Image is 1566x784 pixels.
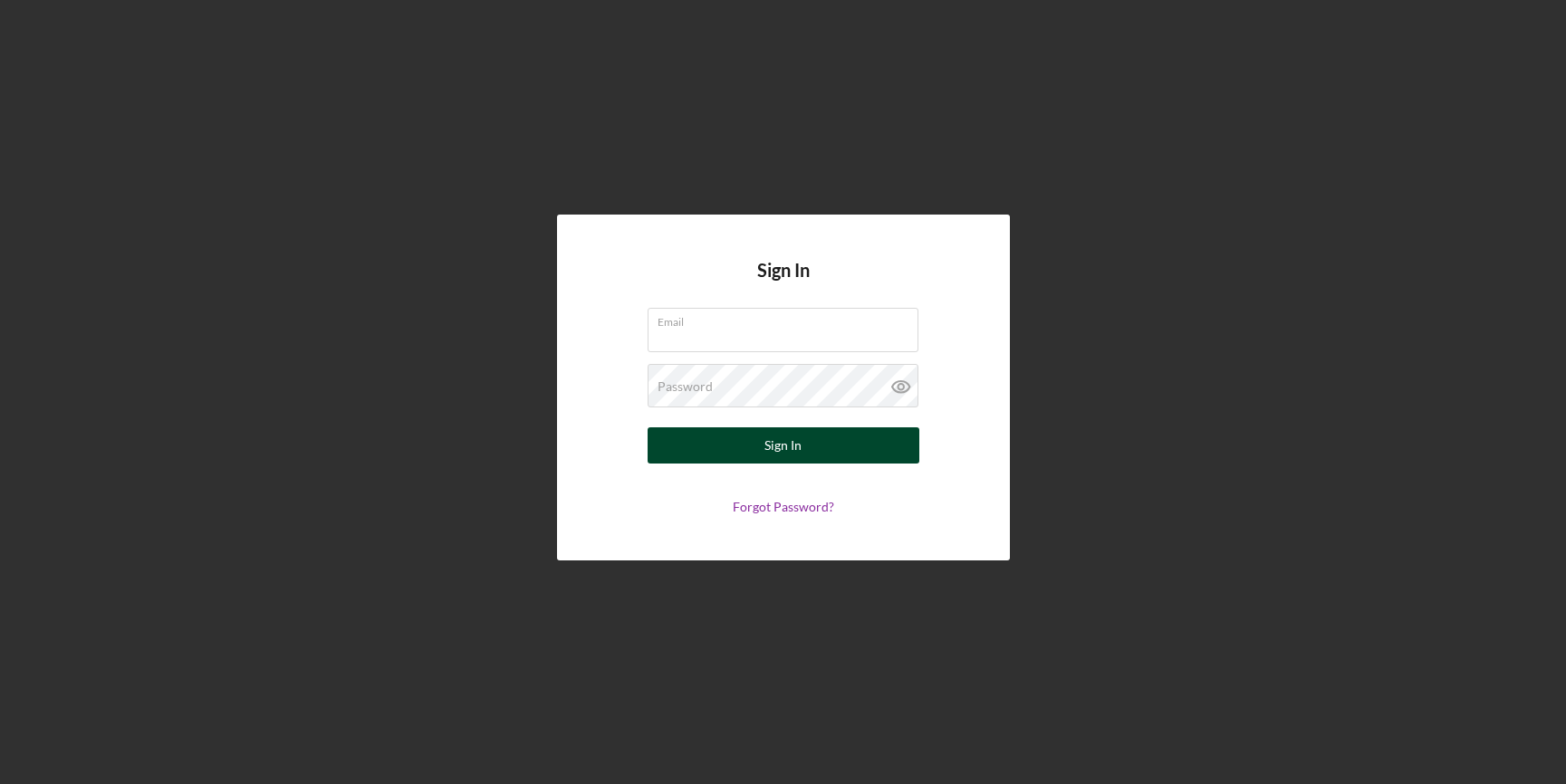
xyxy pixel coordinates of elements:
[733,499,834,514] a: Forgot Password?
[764,427,802,464] div: Sign In
[757,260,810,308] h4: Sign In
[658,309,918,329] label: Email
[658,379,713,394] label: Password
[648,427,919,464] button: Sign In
